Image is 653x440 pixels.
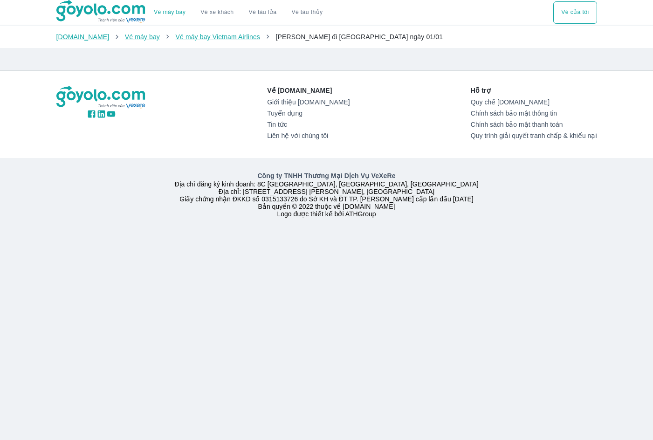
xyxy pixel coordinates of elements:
div: choose transportation mode [553,1,597,24]
a: Vé xe khách [200,9,234,16]
a: [DOMAIN_NAME] [56,33,110,41]
a: Vé máy bay Vietnam Airlines [175,33,260,41]
a: Chính sách bảo mật thanh toán [471,121,597,128]
button: Vé của tôi [553,1,597,24]
p: Hỗ trợ [471,86,597,95]
a: Vé tàu lửa [241,1,284,24]
div: choose transportation mode [146,1,330,24]
a: Quy trình giải quyết tranh chấp & khiếu nại [471,132,597,139]
a: Tuyển dụng [267,110,350,117]
a: Liên hệ với chúng tôi [267,132,350,139]
a: Chính sách bảo mật thông tin [471,110,597,117]
nav: breadcrumb [56,32,597,41]
a: Giới thiệu [DOMAIN_NAME] [267,98,350,106]
a: Tin tức [267,121,350,128]
img: logo [56,86,147,109]
a: Quy chế [DOMAIN_NAME] [471,98,597,106]
button: Vé tàu thủy [284,1,330,24]
span: [PERSON_NAME] đi [GEOGRAPHIC_DATA] ngày 01/01 [275,33,443,41]
a: Vé máy bay [125,33,160,41]
p: Công ty TNHH Thương Mại Dịch Vụ VeXeRe [58,171,595,180]
div: Địa chỉ đăng ký kinh doanh: 8C [GEOGRAPHIC_DATA], [GEOGRAPHIC_DATA], [GEOGRAPHIC_DATA] Địa chỉ: [... [51,171,603,218]
a: Vé máy bay [154,9,186,16]
p: Về [DOMAIN_NAME] [267,86,350,95]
